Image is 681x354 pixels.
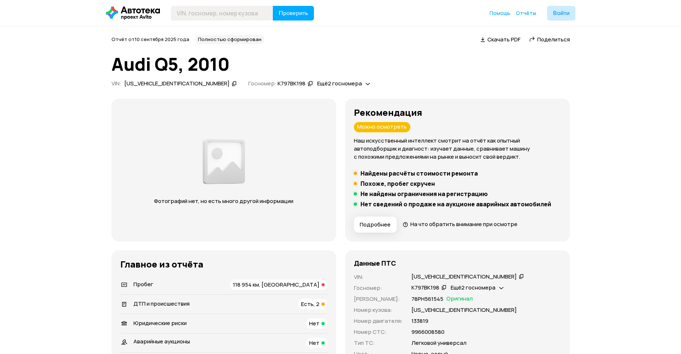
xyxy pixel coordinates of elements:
[171,6,273,21] input: VIN, госномер, номер кузова
[354,295,403,303] p: [PERSON_NAME] :
[195,35,264,44] div: Полностью сформирован
[111,36,189,43] span: Отчёт от 10 сентября 2025 года
[278,80,305,88] div: К797ВК198
[273,6,314,21] button: Проверить
[354,259,396,267] h4: Данные ПТС
[411,339,466,347] p: Легковой универсал
[553,10,570,16] span: Войти
[317,80,362,87] span: Ещё 2 госномера
[309,320,319,327] span: Нет
[147,197,301,205] p: Фотографий нет, но есть много другой информации
[411,284,439,292] div: К797ВК198
[360,200,551,208] h5: Нет сведений о продаже на аукционе аварийных автомобилей
[201,135,247,188] img: d89e54fb62fcf1f0.png
[309,339,319,347] span: Нет
[537,36,570,43] span: Поделиться
[529,36,570,43] a: Поделиться
[411,306,517,314] p: [US_VEHICLE_IDENTIFICATION_NUMBER]
[111,80,121,87] span: VIN :
[354,273,403,281] p: VIN :
[124,80,230,88] div: [US_VEHICLE_IDENTIFICATION_NUMBER]
[516,10,536,17] a: Отчёты
[120,259,327,269] h3: Главное из отчёта
[480,36,520,43] a: Скачать PDF
[133,280,153,288] span: Пробег
[133,319,187,327] span: Юридические риски
[451,284,495,291] span: Ещё 2 госномера
[279,10,308,16] span: Проверить
[354,317,403,325] p: Номер двигателя :
[360,180,435,187] h5: Похоже, пробег скручен
[411,317,428,325] p: 133819
[446,295,473,303] span: Оригинал
[354,339,403,347] p: Тип ТС :
[111,54,570,74] h1: Audi Q5, 2010
[403,220,518,228] a: На что обратить внимание при осмотре
[354,217,397,233] button: Подробнее
[487,36,520,43] span: Скачать PDF
[133,300,190,307] span: ДТП и происшествия
[360,170,478,177] h5: Найдены расчёты стоимости ремонта
[354,306,403,314] p: Номер кузова :
[354,284,403,292] p: Госномер :
[248,80,277,87] span: Госномер:
[411,328,444,336] p: 9966008580
[410,220,517,228] span: На что обратить внимание при осмотре
[354,122,410,132] div: Можно осмотреть
[547,6,575,21] button: Войти
[354,107,561,118] h3: Рекомендация
[354,137,561,161] p: Наш искусственный интеллект смотрит на отчёт как опытный автоподборщик и диагност: изучает данные...
[360,221,391,228] span: Подробнее
[133,338,190,345] span: Аварийные аукционы
[354,328,403,336] p: Номер СТС :
[411,295,443,303] p: 78РН561545
[360,190,488,198] h5: Не найдены ограничения на регистрацию
[490,10,510,17] a: Помощь
[301,300,319,308] span: Есть, 2
[411,273,517,281] div: [US_VEHICLE_IDENTIFICATION_NUMBER]
[233,281,319,288] span: 118 954 км, [GEOGRAPHIC_DATA]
